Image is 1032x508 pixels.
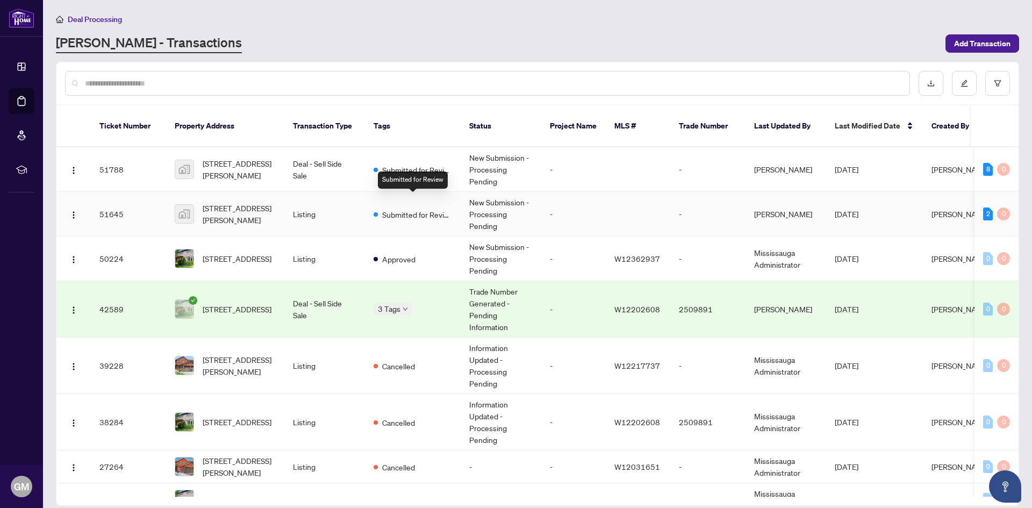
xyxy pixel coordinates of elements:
[931,209,990,219] span: [PERSON_NAME]
[541,237,606,281] td: -
[91,237,166,281] td: 50224
[91,450,166,483] td: 27264
[826,105,923,147] th: Last Modified Date
[461,338,541,394] td: Information Updated - Processing Pending
[985,71,1010,96] button: filter
[997,252,1010,265] div: 0
[91,338,166,394] td: 39228
[403,306,408,312] span: down
[284,105,365,147] th: Transaction Type
[670,192,746,237] td: -
[541,147,606,192] td: -
[919,71,943,96] button: download
[69,255,78,264] img: Logo
[931,462,990,471] span: [PERSON_NAME]
[91,105,166,147] th: Ticket Number
[746,105,826,147] th: Last Updated By
[931,164,990,174] span: [PERSON_NAME]
[175,457,193,476] img: thumbnail-img
[91,394,166,450] td: 38284
[69,306,78,314] img: Logo
[614,304,660,314] span: W12202608
[65,357,82,374] button: Logo
[983,359,993,372] div: 0
[835,417,858,427] span: [DATE]
[614,495,660,504] span: W12017194
[983,208,993,220] div: 2
[670,105,746,147] th: Trade Number
[284,394,365,450] td: Listing
[541,105,606,147] th: Project Name
[670,281,746,338] td: 2509891
[997,303,1010,316] div: 0
[746,281,826,338] td: [PERSON_NAME]
[65,205,82,223] button: Logo
[997,208,1010,220] div: 0
[203,493,271,505] span: [STREET_ADDRESS]
[670,450,746,483] td: -
[670,237,746,281] td: -
[284,338,365,394] td: Listing
[175,300,193,318] img: thumbnail-img
[378,303,400,315] span: 3 Tags
[997,416,1010,428] div: 0
[746,394,826,450] td: Mississauga Administrator
[961,80,968,87] span: edit
[461,394,541,450] td: Information Updated - Processing Pending
[203,158,276,181] span: [STREET_ADDRESS][PERSON_NAME]
[614,417,660,427] span: W12202608
[284,192,365,237] td: Listing
[65,458,82,475] button: Logo
[284,237,365,281] td: Listing
[835,495,858,504] span: [DATE]
[175,356,193,375] img: thumbnail-img
[945,34,1019,53] button: Add Transaction
[175,160,193,178] img: thumbnail-img
[952,71,977,96] button: edit
[91,192,166,237] td: 51645
[927,80,935,87] span: download
[65,161,82,178] button: Logo
[614,361,660,370] span: W12217737
[461,192,541,237] td: New Submission - Processing Pending
[203,416,271,428] span: [STREET_ADDRESS]
[994,80,1001,87] span: filter
[175,249,193,268] img: thumbnail-img
[461,450,541,483] td: -
[746,147,826,192] td: [PERSON_NAME]
[997,359,1010,372] div: 0
[65,250,82,267] button: Logo
[203,354,276,377] span: [STREET_ADDRESS][PERSON_NAME]
[203,253,271,264] span: [STREET_ADDRESS]
[746,338,826,394] td: Mississauga Administrator
[983,460,993,473] div: 0
[382,461,415,473] span: Cancelled
[203,303,271,315] span: [STREET_ADDRESS]
[746,192,826,237] td: [PERSON_NAME]
[68,15,122,24] span: Deal Processing
[378,171,448,189] div: Submitted for Review
[56,16,63,23] span: home
[284,147,365,192] td: Deal - Sell Side Sale
[954,35,1010,52] span: Add Transaction
[983,493,993,506] div: 0
[541,281,606,338] td: -
[541,192,606,237] td: -
[835,164,858,174] span: [DATE]
[923,105,987,147] th: Created By
[541,394,606,450] td: -
[91,281,166,338] td: 42589
[670,394,746,450] td: 2509891
[69,496,78,505] img: Logo
[835,304,858,314] span: [DATE]
[91,147,166,192] td: 51788
[835,361,858,370] span: [DATE]
[203,455,276,478] span: [STREET_ADDRESS][PERSON_NAME]
[461,105,541,147] th: Status
[835,254,858,263] span: [DATE]
[461,237,541,281] td: New Submission - Processing Pending
[983,416,993,428] div: 0
[931,495,990,504] span: [PERSON_NAME]
[382,164,452,176] span: Submitted for Review
[461,147,541,192] td: New Submission - Processing Pending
